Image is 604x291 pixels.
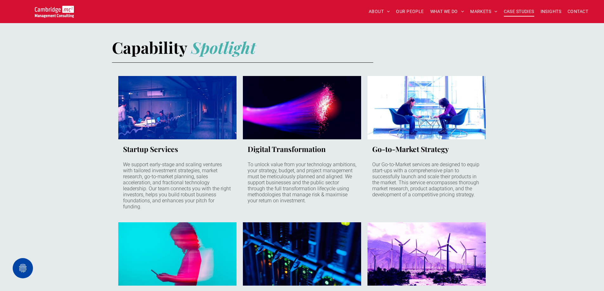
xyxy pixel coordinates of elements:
h3: Startup Services [123,144,178,154]
p: We support early-stage and scaling ventures with tailored investment strategies, market research,... [123,161,232,210]
a: Two women sitting opposite each other in comfy office chairs working on laptops. Huge window fill... [367,76,486,139]
a: INSIGHTS [537,7,564,16]
a: Your Business Transformed | Cambridge Management Consulting [35,7,74,13]
a: MARKETS [467,7,500,16]
strong: Capability [112,37,187,58]
a: CASE STUDIES [501,7,537,16]
a: ABOUT [366,7,393,16]
a: WHAT WE DO [427,7,467,16]
h3: Go-to-Market Strategy [372,144,449,154]
h3: Digital Transformation [248,144,326,154]
a: Rows of wind turbines under a cloudy sky. Some bushes in foreground. Background dominated by larg... [367,222,486,286]
a: Fibre optic cable fibres lit up in neon colours on a black background [243,76,361,139]
a: Late night office behind glass with people working on laptops [118,76,237,139]
a: Close up of data centre rack with dark blue filter and blinking lights in green and orange. [243,222,361,286]
a: CONTACT [564,7,591,16]
img: Go to Homepage [35,6,74,18]
span: CASE STUDIES [504,7,534,16]
a: OUR PEOPLE [393,7,427,16]
a: Side view of a young woman on her phone. Motion blur and magenta neon highlight of blurring. Cyan... [118,222,237,286]
strong: Spotlight [191,37,256,58]
p: To unlock value from your technology ambitions, your strategy, budget, and project management mus... [248,161,356,204]
p: Our Go-to-Market services are designed to equip start-ups with a comprehensive plan to successful... [372,161,481,198]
